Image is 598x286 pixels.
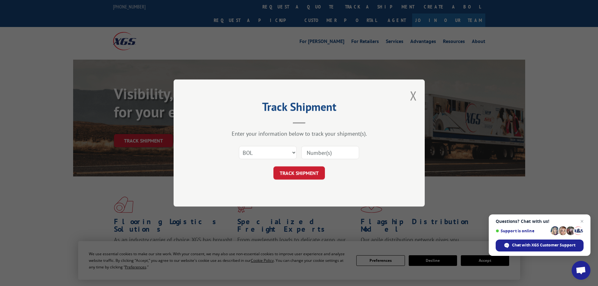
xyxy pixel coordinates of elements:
[273,166,325,180] button: TRACK SHIPMENT
[496,219,584,224] span: Questions? Chat with us!
[410,87,417,104] button: Close modal
[578,218,586,225] span: Close chat
[205,130,393,137] div: Enter your information below to track your shipment(s).
[301,146,359,159] input: Number(s)
[496,240,584,251] div: Chat with XGS Customer Support
[205,102,393,114] h2: Track Shipment
[572,261,590,280] div: Open chat
[496,229,548,233] span: Support is online
[512,242,575,248] span: Chat with XGS Customer Support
